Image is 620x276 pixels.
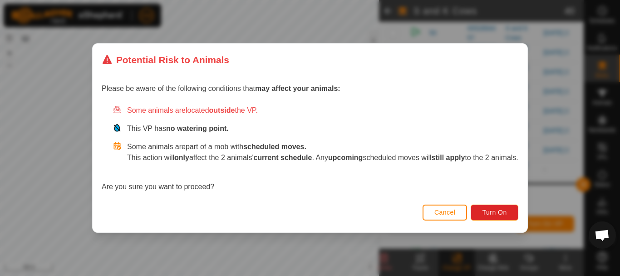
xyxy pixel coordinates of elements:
div: Some animals are [113,105,518,116]
p: Some animals are [127,141,518,152]
span: Turn On [482,209,507,216]
strong: no watering point. [166,125,229,132]
span: Cancel [434,209,456,216]
strong: still apply [432,154,465,161]
span: Please be aware of the following conditions that [102,85,340,92]
a: Open chat [589,221,616,249]
span: This VP has [127,125,229,132]
button: Turn On [471,205,518,221]
div: Potential Risk to Animals [102,53,229,67]
p: This action will affect the 2 animals' . Any scheduled moves will to the 2 animals. [127,152,518,163]
strong: only [174,154,189,161]
strong: current schedule [254,154,312,161]
strong: scheduled moves. [243,143,306,151]
button: Cancel [423,205,467,221]
div: Are you sure you want to proceed? [102,105,518,192]
strong: may affect your animals: [255,85,340,92]
strong: upcoming [328,154,363,161]
span: located the VP. [186,106,258,114]
strong: outside [209,106,235,114]
span: part of a mob with [186,143,306,151]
